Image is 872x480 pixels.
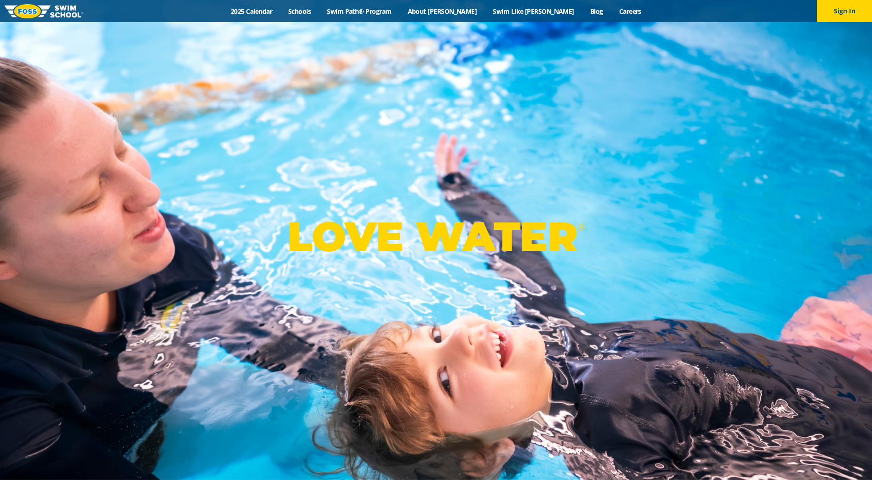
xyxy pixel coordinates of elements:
[485,7,582,16] a: Swim Like [PERSON_NAME]
[319,7,399,16] a: Swim Path® Program
[223,7,280,16] a: 2025 Calendar
[611,7,649,16] a: Careers
[287,212,585,261] p: LOVE WATER
[280,7,319,16] a: Schools
[399,7,485,16] a: About [PERSON_NAME]
[5,4,83,18] img: FOSS Swim School Logo
[582,7,611,16] a: Blog
[577,221,585,233] sup: ®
